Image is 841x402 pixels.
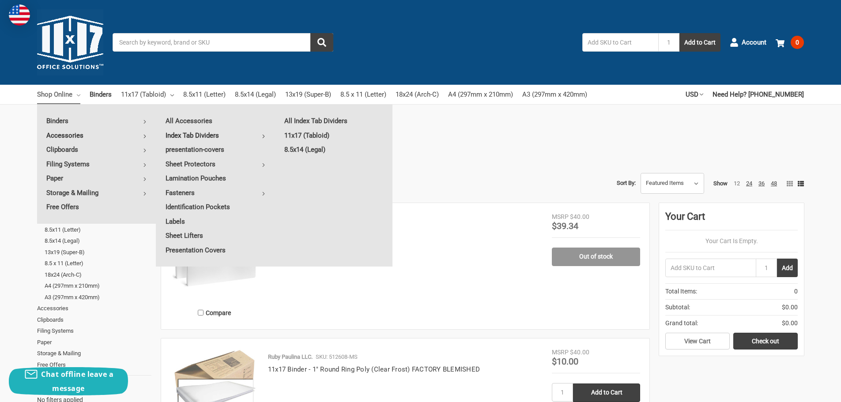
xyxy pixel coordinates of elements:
[121,85,174,104] a: 11x17 (Tabloid)
[37,171,156,185] a: Paper
[665,319,698,328] span: Grand total:
[665,333,730,349] a: View Cart
[758,180,765,187] a: 36
[37,303,151,314] a: Accessories
[686,85,703,104] a: USD
[235,85,276,104] a: 8.5x14 (Legal)
[275,143,393,157] a: 8.5x14 (Legal)
[37,143,156,157] a: Clipboards
[665,287,697,296] span: Total Items:
[665,237,798,246] p: Your Cart Is Empty.
[665,259,756,277] input: Add SKU to Cart
[733,333,798,349] a: Check out
[170,305,259,320] label: Compare
[552,221,578,231] span: $39.34
[45,235,151,247] a: 8.5x14 (Legal)
[156,214,275,229] a: Labels
[37,337,151,348] a: Paper
[713,180,728,187] span: Show
[771,180,777,187] a: 48
[552,212,569,222] div: MSRP
[268,353,313,361] p: Ruby Paulina LLC.
[90,85,112,104] a: Binders
[522,85,587,104] a: A3 (297mm x 420mm)
[156,143,275,157] a: presentation-covers
[156,114,275,128] a: All Accessories
[183,85,226,104] a: 8.5x11 (Letter)
[45,280,151,292] a: A4 (297mm x 210mm)
[45,269,151,281] a: 18x24 (Arch-C)
[742,38,766,48] span: Account
[9,367,128,395] button: Chat offline leave a message
[37,186,156,200] a: Storage & Mailing
[713,85,804,104] a: Need Help? [PHONE_NUMBER]
[9,4,30,26] img: duty and tax information for United States
[45,247,151,258] a: 13x19 (Super-B)
[37,348,151,359] a: Storage & Mailing
[45,258,151,269] a: 8.5 x 11 (Letter)
[679,33,720,52] button: Add to Cart
[573,383,640,402] input: Add to Cart
[45,224,151,236] a: 8.5x11 (Letter)
[156,229,275,243] a: Sheet Lifters
[285,85,331,104] a: 13x19 (Super-B)
[782,303,798,312] span: $0.00
[37,114,156,128] a: Binders
[791,36,804,49] span: 0
[776,31,804,54] a: 0
[617,177,636,190] label: Sort By:
[268,365,480,373] a: 11x17 Binder - 1" Round Ring Poly (Clear Frost) FACTORY BLEMISHED
[730,31,766,54] a: Account
[198,310,204,316] input: Compare
[275,114,393,128] a: All Index Tab Dividers
[275,128,393,143] a: 11x17 (Tabloid)
[37,359,151,371] a: Free Offers
[113,33,333,52] input: Search by keyword, brand or SKU
[552,248,640,266] a: Out of stock
[552,348,569,357] div: MSRP
[37,9,103,75] img: 11x17.com
[316,353,358,361] p: SKU: 512608-MS
[665,303,690,312] span: Subtotal:
[782,319,798,328] span: $0.00
[37,200,156,214] a: Free Offers
[570,213,589,220] span: $40.00
[582,33,658,52] input: Add SKU to Cart
[156,243,275,257] a: Presentation Covers
[37,157,156,171] a: Filing Systems
[794,287,798,296] span: 0
[156,171,275,185] a: Lamination Pouches
[746,180,752,187] a: 24
[156,157,275,171] a: Sheet Protectors
[37,314,151,326] a: Clipboards
[156,128,275,143] a: Index Tab Dividers
[448,85,513,104] a: A4 (297mm x 210mm)
[41,369,113,393] span: Chat offline leave a message
[396,85,439,104] a: 18x24 (Arch-C)
[665,209,798,230] div: Your Cart
[37,85,80,104] a: Shop Online
[45,292,151,303] a: A3 (297mm x 420mm)
[570,349,589,356] span: $40.00
[777,259,798,277] button: Add
[37,325,151,337] a: Filing Systems
[552,356,578,367] span: $10.00
[37,128,156,143] a: Accessories
[340,85,386,104] a: 8.5 x 11 (Letter)
[734,180,740,187] a: 12
[156,200,275,214] a: Identification Pockets
[156,186,275,200] a: Fasteners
